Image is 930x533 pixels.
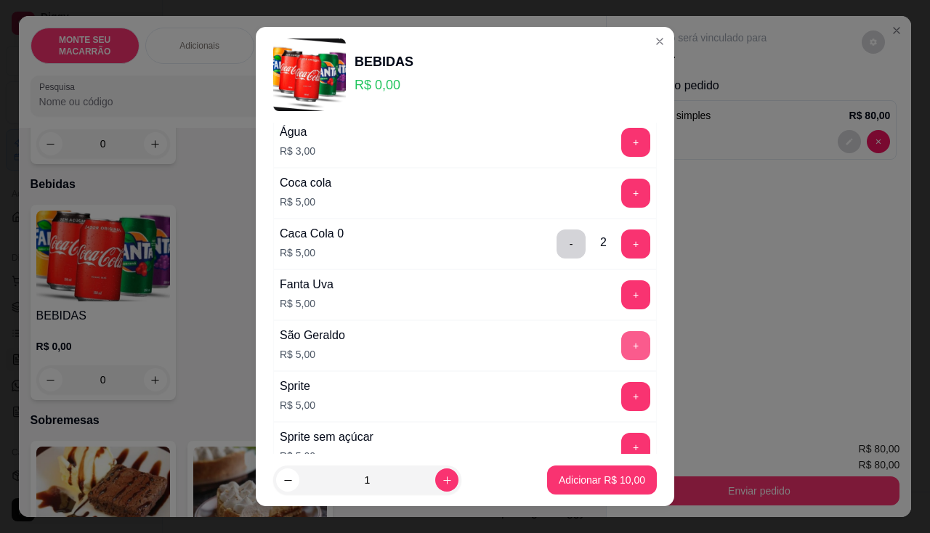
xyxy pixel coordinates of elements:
div: Água [280,123,315,141]
p: R$ 3,00 [280,144,315,158]
p: R$ 5,00 [280,347,345,362]
button: add [621,331,650,360]
button: add [621,382,650,411]
div: Coca cola [280,174,331,192]
button: add [621,229,650,259]
button: add [621,280,650,309]
button: add [621,128,650,157]
div: 2 [600,234,607,251]
button: increase-product-quantity [435,468,458,492]
button: Adicionar R$ 10,00 [547,465,657,495]
button: Close [648,30,671,53]
p: R$ 0,00 [355,75,413,95]
p: R$ 5,00 [280,296,333,311]
p: R$ 5,00 [280,195,331,209]
img: product-image [273,38,346,111]
div: Sprite sem açúcar [280,428,373,446]
div: Sprite [280,378,315,395]
button: decrease-product-quantity [276,468,299,492]
p: R$ 5,00 [280,245,344,260]
div: Fanta Uva [280,276,333,293]
p: R$ 5,00 [280,449,373,463]
p: Adicionar R$ 10,00 [559,473,645,487]
button: add [621,179,650,208]
div: Caca Cola 0 [280,225,344,243]
button: add [621,433,650,462]
p: R$ 5,00 [280,398,315,412]
div: São Geraldo [280,327,345,344]
button: delete [557,229,586,259]
div: BEBIDAS [355,52,413,72]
